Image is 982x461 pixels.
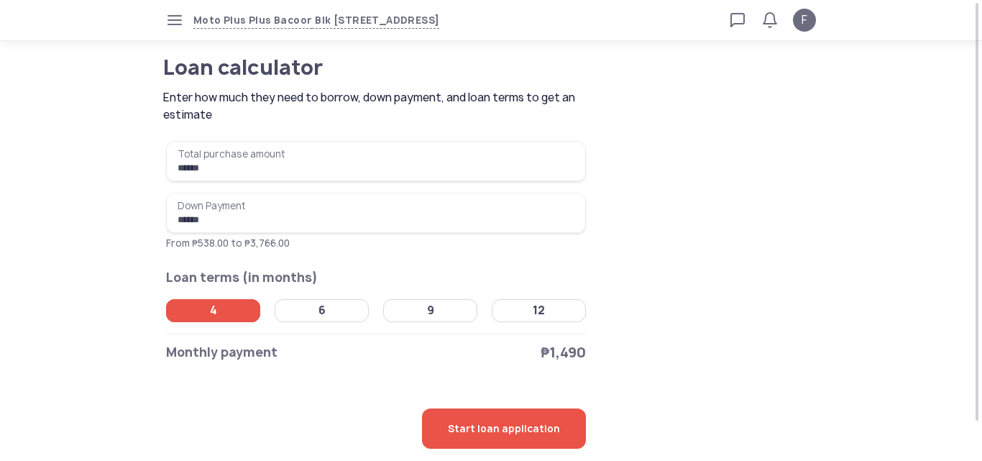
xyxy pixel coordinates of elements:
p: From ₱538.00 to ₱3,766.00 [166,236,586,250]
button: Moto Plus Plus BacoorBlk [STREET_ADDRESS] [193,12,439,29]
input: Total purchase amount [166,141,586,181]
button: F [793,9,816,32]
div: 4 [210,303,217,318]
input: Down PaymentFrom ₱538.00 to ₱3,766.00 [166,193,586,233]
div: 12 [533,303,545,318]
div: 9 [427,303,434,318]
span: Moto Plus Plus Bacoor [193,12,312,29]
button: Start loan application [422,408,586,449]
span: ₱1,490 [541,342,586,362]
span: Start loan application [448,408,560,449]
span: F [802,12,807,29]
span: Blk [STREET_ADDRESS] [312,12,439,29]
span: Enter how much they need to borrow, down payment, and loan terms to get an estimate [163,89,591,124]
h2: Loan terms (in months) [166,268,586,288]
div: 6 [318,303,326,318]
h1: Loan calculator [163,58,533,78]
span: Monthly payment [166,342,277,362]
